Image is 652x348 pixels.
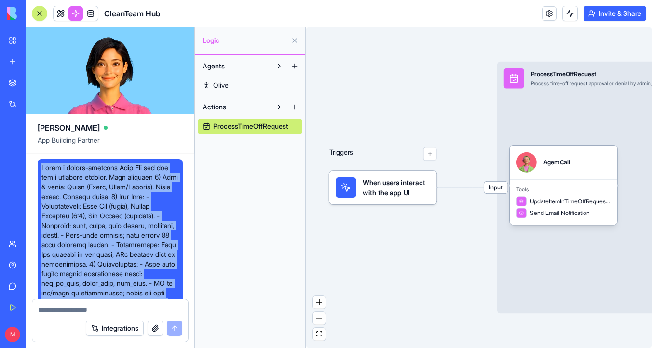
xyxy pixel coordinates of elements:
button: zoom in [313,296,326,309]
img: logo [7,7,67,20]
span: Logic [203,36,287,45]
span: CleanTeam Hub [104,8,161,19]
div: Triggers [329,120,437,204]
span: Actions [203,102,226,112]
a: ProcessTimeOffRequest [198,119,302,134]
button: fit view [313,328,326,341]
span: UpdateItemInTimeOffRequestsTable [530,197,611,205]
span: ProcessTimeOffRequest [213,121,288,131]
span: Olive [213,80,229,90]
span: Tools [516,186,611,193]
span: Send Email Notification [530,209,590,217]
button: zoom out [313,312,326,325]
div: When users interact with the app UI [329,171,437,204]
button: Actions [198,99,272,115]
span: [PERSON_NAME] [38,122,100,134]
span: Agents [203,61,225,71]
a: Olive [198,78,302,93]
span: When users interact with the app UI [363,177,430,198]
span: M [5,327,20,342]
button: Integrations [86,321,144,336]
span: App Building Partner [38,135,183,153]
span: Input [484,182,508,193]
button: Agents [198,58,272,74]
div: AgentCall [543,158,570,166]
p: Triggers [329,147,353,161]
button: Invite & Share [584,6,646,21]
div: AgentCallToolsUpdateItemInTimeOffRequestsTableSend Email Notification [510,146,617,225]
